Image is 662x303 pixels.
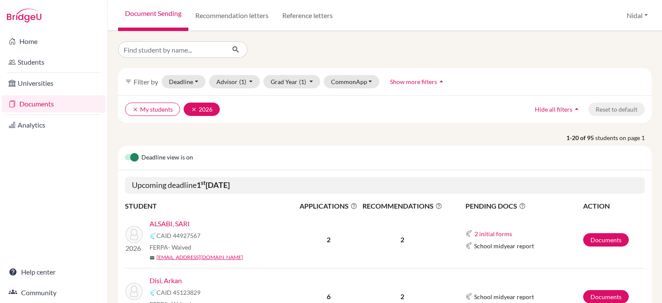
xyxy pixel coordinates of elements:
[383,75,453,88] button: Show more filtersarrow_drop_up
[156,231,200,240] span: CAID 44927567
[465,230,472,237] img: Common App logo
[588,103,645,116] button: Reset to default
[125,283,143,300] img: Disi, Arkan
[360,201,444,211] span: RECOMMENDATIONS
[150,275,182,286] a: Disi, Arkan
[201,179,206,186] sup: st
[360,234,444,245] p: 2
[474,292,534,301] span: School midyear report
[2,263,106,281] a: Help center
[125,78,132,85] i: filter_list
[465,293,472,300] img: Common App logo
[572,105,581,113] i: arrow_drop_up
[298,201,359,211] span: APPLICATIONS
[239,78,246,85] span: (1)
[583,233,629,247] a: Documents
[623,7,652,24] button: Nidal
[2,284,106,301] a: Community
[150,232,156,239] img: Common App logo
[125,200,297,212] th: STUDENT
[2,53,106,71] a: Students
[125,103,180,116] button: clearMy students
[390,78,437,85] span: Show more filters
[324,75,380,88] button: CommonApp
[156,253,243,261] a: [EMAIL_ADDRESS][DOMAIN_NAME]
[2,33,106,50] a: Home
[327,292,331,300] b: 6
[360,291,444,302] p: 2
[168,244,191,251] span: - Waived
[528,103,588,116] button: Hide all filtersarrow_drop_up
[125,226,143,243] img: ALSABI, SARI
[156,288,200,297] span: CAID 45123829
[2,75,106,92] a: Universities
[437,77,446,86] i: arrow_drop_up
[263,75,320,88] button: Grad Year(1)
[197,180,230,190] b: 1 [DATE]
[465,201,582,211] span: PENDING DOCS
[209,75,260,88] button: Advisor(1)
[125,177,645,194] h5: Upcoming deadline
[583,200,645,212] th: ACTION
[141,153,193,163] span: Deadline view is on
[132,106,138,112] i: clear
[150,255,155,260] span: mail
[474,229,512,239] button: 2 initial forms
[134,78,158,86] span: Filter by
[7,9,41,22] img: Bridge-U
[118,41,225,58] input: Find student by name...
[465,242,472,249] img: Common App logo
[184,103,220,116] button: clear2026
[162,75,206,88] button: Deadline
[125,243,143,253] p: 2026
[566,133,595,142] strong: 1-20 of 95
[2,95,106,112] a: Documents
[2,116,106,134] a: Analytics
[299,78,306,85] span: (1)
[595,133,652,142] span: students on page 1
[150,243,191,252] span: FERPA
[474,241,534,250] span: School midyear report
[150,289,156,296] img: Common App logo
[150,219,190,229] a: ALSABI, SARI
[191,106,197,112] i: clear
[535,106,572,113] span: Hide all filters
[327,235,331,244] b: 2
